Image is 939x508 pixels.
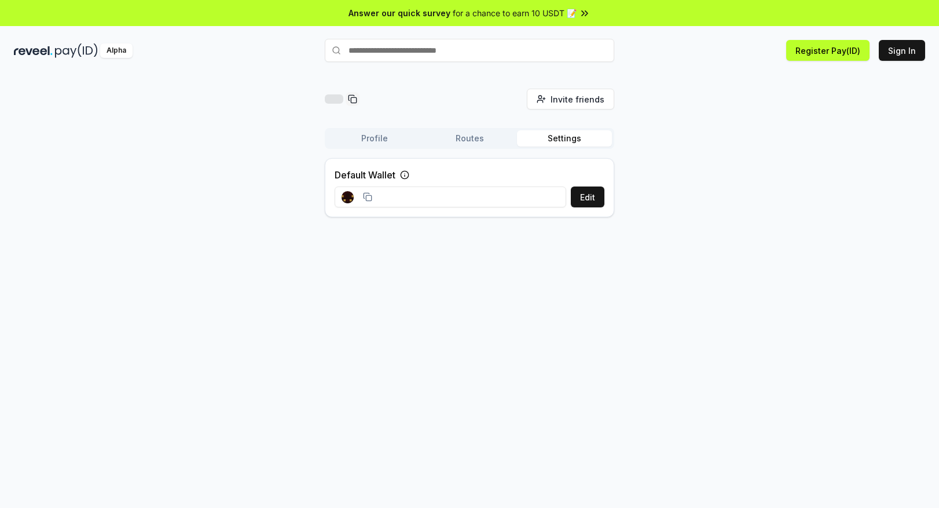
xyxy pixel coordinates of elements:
button: Profile [327,130,422,147]
div: Alpha [100,43,133,58]
img: pay_id [55,43,98,58]
span: Invite friends [551,93,604,105]
button: Invite friends [527,89,614,109]
button: Register Pay(ID) [786,40,870,61]
img: reveel_dark [14,43,53,58]
span: Answer our quick survey [349,7,450,19]
label: Default Wallet [335,168,395,182]
button: Settings [517,130,612,147]
button: Edit [571,187,604,207]
span: for a chance to earn 10 USDT 📝 [453,7,577,19]
button: Routes [422,130,517,147]
button: Sign In [879,40,925,61]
